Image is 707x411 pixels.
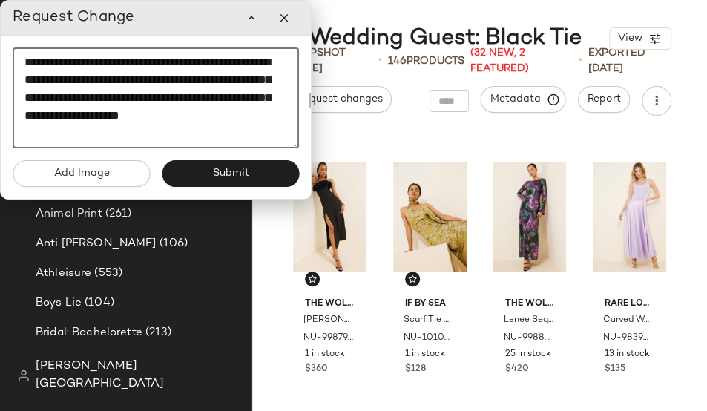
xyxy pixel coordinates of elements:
span: (32 New, 2 Featured) [470,45,572,76]
span: (261) [102,205,132,223]
p: Exported [DATE] [588,45,671,76]
span: 25 in stock [504,348,550,361]
span: Request changes [297,93,383,105]
span: 13 in stock [605,348,650,361]
span: (213) [142,324,172,341]
span: (106) [157,235,188,252]
span: Snapshot [DATE] [288,45,372,76]
span: • [578,52,582,70]
span: 1 in stock [405,348,445,361]
span: Curved Waist Maxi Dress [603,314,653,327]
span: (104) [82,295,114,312]
button: Metadata [481,86,566,113]
button: View [609,27,671,50]
span: Report [587,93,621,105]
span: $135 [605,363,625,376]
img: 99880353_009_b [493,142,566,292]
span: [PERSON_NAME][GEOGRAPHIC_DATA] [36,358,240,393]
span: Rare London [605,297,654,311]
img: svg%3e [408,274,417,283]
span: NU-98390297-000-050 [603,332,653,345]
span: $128 [405,363,426,376]
span: NU-101036317-000-030 [404,332,453,345]
span: 146 [387,56,406,67]
button: Request changes [288,86,392,113]
span: Animal Print [36,205,102,223]
span: Athleisure [36,265,91,282]
span: The Wolf Gang [305,297,355,311]
img: 101036317_030_b [393,142,467,292]
span: Lenee Sequin Long Sleeve Maxi Dress [503,314,553,327]
span: Scarf Tie Maxi Dress [404,314,453,327]
span: If By Sea [405,297,455,311]
span: (553) [91,265,122,282]
img: svg%3e [18,369,30,381]
span: NU-99880353-000-009 [503,332,553,345]
span: $360 [305,363,328,376]
span: • [378,52,381,70]
span: Metadata [490,93,557,106]
span: Boys Lie [36,295,82,312]
button: Report [578,86,630,113]
div: Products [387,53,464,69]
span: [PERSON_NAME] Strapless Midi Dress [303,314,353,327]
span: NU-99879959-000-001 [303,332,353,345]
span: View [617,33,642,45]
div: Wedding Guest: Black Tie [288,24,582,53]
img: svg%3e [308,274,317,283]
span: $420 [504,363,528,376]
span: The Wolf Gang [504,297,554,311]
span: Anti [PERSON_NAME] [36,235,157,252]
span: Bridal: Bachelorette [36,324,142,341]
img: 98390297_050_b [593,142,666,292]
span: 1 in stock [305,348,345,361]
